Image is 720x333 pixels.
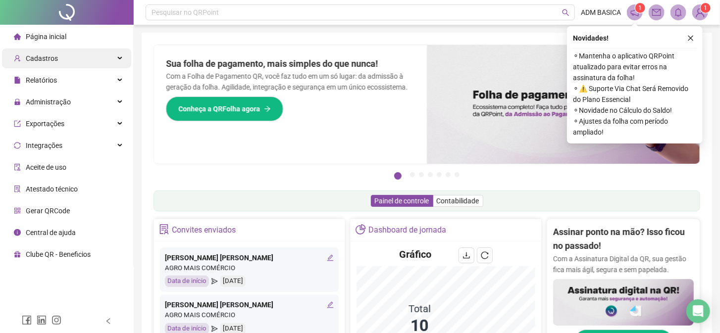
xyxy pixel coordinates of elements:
[419,172,424,177] button: 3
[26,120,64,128] span: Exportações
[14,207,21,214] span: qrcode
[446,172,451,177] button: 6
[375,197,429,205] span: Painel de controle
[26,250,91,258] span: Clube QR - Beneficios
[14,142,21,149] span: sync
[630,8,639,17] span: notification
[165,252,334,263] div: [PERSON_NAME] [PERSON_NAME]
[686,299,710,323] div: Open Intercom Messenger
[573,105,697,116] span: ⚬ Novidade no Cálculo do Saldo!
[14,98,21,105] span: lock
[211,276,218,287] span: send
[14,251,21,258] span: gift
[394,172,402,180] button: 1
[704,4,708,11] span: 1
[652,8,661,17] span: mail
[368,222,446,238] div: Dashboard de jornada
[22,315,32,325] span: facebook
[399,247,431,261] h4: Gráfico
[51,315,61,325] span: instagram
[14,186,21,192] span: solution
[635,3,645,13] sup: 1
[264,105,271,112] span: arrow-right
[463,251,470,259] span: download
[674,8,683,17] span: bell
[26,229,76,237] span: Central de ajuda
[172,222,236,238] div: Convites enviados
[14,33,21,40] span: home
[26,54,58,62] span: Cadastros
[428,172,433,177] button: 4
[14,55,21,62] span: user-add
[573,116,697,138] span: ⚬ Ajustes da folha com período ampliado!
[562,9,569,16] span: search
[14,229,21,236] span: info-circle
[553,225,694,253] h2: Assinar ponto na mão? Isso ficou no passado!
[14,164,21,171] span: audit
[159,224,169,235] span: solution
[178,103,260,114] span: Conheça a QRFolha agora
[437,172,442,177] button: 5
[26,185,78,193] span: Atestado técnico
[26,33,66,41] span: Página inicial
[481,251,489,259] span: reload
[327,254,334,261] span: edit
[427,45,700,164] img: banner%2F8d14a306-6205-4263-8e5b-06e9a85ad873.png
[37,315,47,325] span: linkedin
[455,172,460,177] button: 7
[165,263,334,274] div: AGRO MAIS COMÉRCIO
[573,83,697,105] span: ⚬ ⚠️ Suporte Via Chat Será Removido do Plano Essencial
[356,224,366,235] span: pie-chart
[14,120,21,127] span: export
[26,207,70,215] span: Gerar QRCode
[105,318,112,325] span: left
[701,3,711,13] sup: Atualize o seu contato no menu Meus Dados
[581,7,621,18] span: ADM BASICA
[639,4,642,11] span: 1
[327,301,334,308] span: edit
[166,71,415,93] p: Com a Folha de Pagamento QR, você faz tudo em um só lugar: da admissão à geração da folha. Agilid...
[14,77,21,84] span: file
[26,163,66,171] span: Aceite de uso
[26,98,71,106] span: Administração
[166,57,415,71] h2: Sua folha de pagamento, mais simples do que nunca!
[165,310,334,321] div: AGRO MAIS COMÉRCIO
[687,35,694,42] span: close
[573,33,609,44] span: Novidades !
[165,299,334,310] div: [PERSON_NAME] [PERSON_NAME]
[26,76,57,84] span: Relatórios
[165,276,209,287] div: Data de início
[573,50,697,83] span: ⚬ Mantenha o aplicativo QRPoint atualizado para evitar erros na assinatura da folha!
[26,142,62,149] span: Integrações
[693,5,708,20] img: 61686
[166,96,283,121] button: Conheça a QRFolha agora
[410,172,415,177] button: 2
[553,253,694,275] p: Com a Assinatura Digital da QR, sua gestão fica mais ágil, segura e sem papelada.
[553,279,694,326] img: banner%2F02c71560-61a6-44d4-94b9-c8ab97240462.png
[437,197,479,205] span: Contabilidade
[220,276,246,287] div: [DATE]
